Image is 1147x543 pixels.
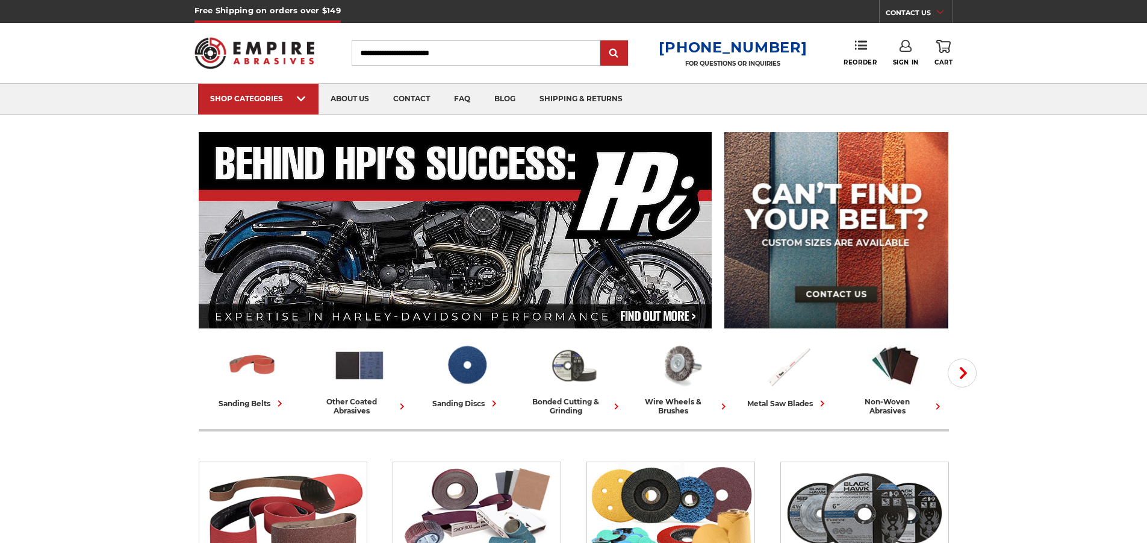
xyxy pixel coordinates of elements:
a: Reorder [844,40,877,66]
span: Cart [934,58,953,66]
div: other coated abrasives [311,397,408,415]
span: Reorder [844,58,877,66]
img: Metal Saw Blades [762,339,815,391]
a: contact [381,84,442,115]
img: Sanding Discs [440,339,493,391]
a: [PHONE_NUMBER] [659,39,807,56]
div: metal saw blades [747,397,828,410]
a: other coated abrasives [311,339,408,415]
img: promo banner for custom belts. [724,132,948,328]
a: Cart [934,40,953,66]
a: shipping & returns [527,84,635,115]
img: Empire Abrasives [194,30,315,77]
p: FOR QUESTIONS OR INQUIRIES [659,60,807,67]
div: SHOP CATEGORIES [210,94,306,103]
a: blog [482,84,527,115]
div: wire wheels & brushes [632,397,730,415]
a: non-woven abrasives [847,339,944,415]
img: Bonded Cutting & Grinding [547,339,600,391]
div: sanding belts [219,397,286,410]
img: Banner for an interview featuring Horsepower Inc who makes Harley performance upgrades featured o... [199,132,712,328]
button: Next [948,359,977,388]
img: Other Coated Abrasives [333,339,386,391]
a: sanding belts [204,339,301,410]
a: bonded cutting & grinding [525,339,623,415]
a: sanding discs [418,339,515,410]
span: Sign In [893,58,919,66]
a: about us [319,84,381,115]
div: non-woven abrasives [847,397,944,415]
img: Non-woven Abrasives [869,339,922,391]
a: metal saw blades [739,339,837,410]
div: sanding discs [432,397,500,410]
div: bonded cutting & grinding [525,397,623,415]
a: faq [442,84,482,115]
img: Wire Wheels & Brushes [654,339,707,391]
img: Sanding Belts [226,339,279,391]
a: wire wheels & brushes [632,339,730,415]
a: CONTACT US [886,6,953,23]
